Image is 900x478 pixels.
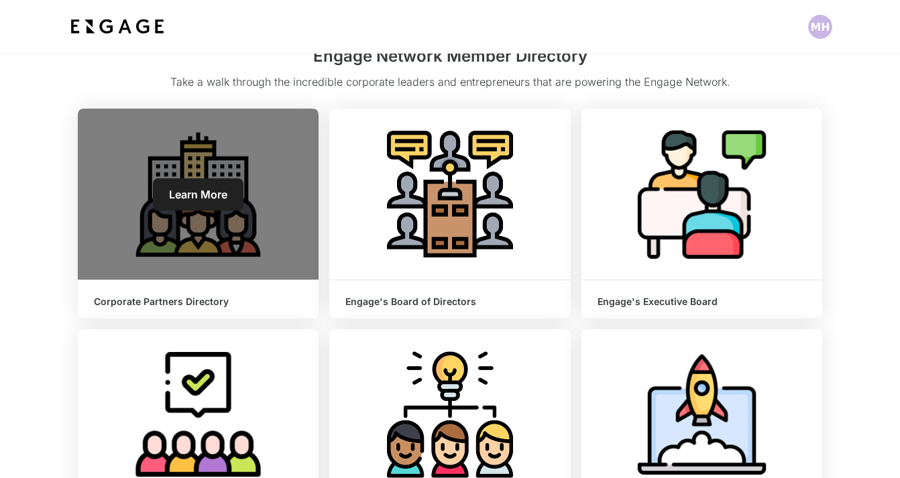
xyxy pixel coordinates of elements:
h2: Engage Network Member Directory [78,44,822,74]
span: Learn More [169,188,227,201]
h6: Corporate Partners Directory [94,296,302,308]
button: Open profile menu [808,15,832,39]
a: Learn More [153,178,243,211]
p: Take a walk through the incredible corporate leaders and entrepreneurs that are powering the Enga... [78,74,822,98]
img: Profile picture of Maddie Harper [808,15,832,39]
h6: Engage's Board of Directors [345,296,554,308]
img: bdf1fb74-1727-4ba0-a5bd-bc74ae9fc70b.jpeg [68,15,167,39]
h6: Engage's Executive Board [598,296,806,308]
